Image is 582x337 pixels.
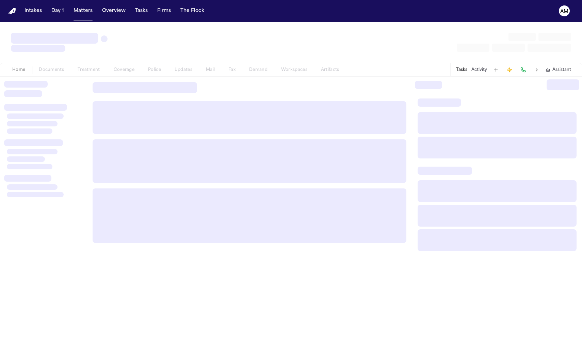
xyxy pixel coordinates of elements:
[546,67,571,73] button: Assistant
[8,8,16,14] a: Home
[456,67,467,73] button: Tasks
[560,9,568,14] text: AM
[552,67,571,73] span: Assistant
[99,5,128,17] button: Overview
[8,8,16,14] img: Finch Logo
[49,5,67,17] button: Day 1
[505,65,514,75] button: Create Immediate Task
[22,5,45,17] button: Intakes
[71,5,95,17] button: Matters
[471,67,487,73] button: Activity
[132,5,150,17] button: Tasks
[155,5,174,17] button: Firms
[491,65,501,75] button: Add Task
[518,65,528,75] button: Make a Call
[178,5,207,17] button: The Flock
